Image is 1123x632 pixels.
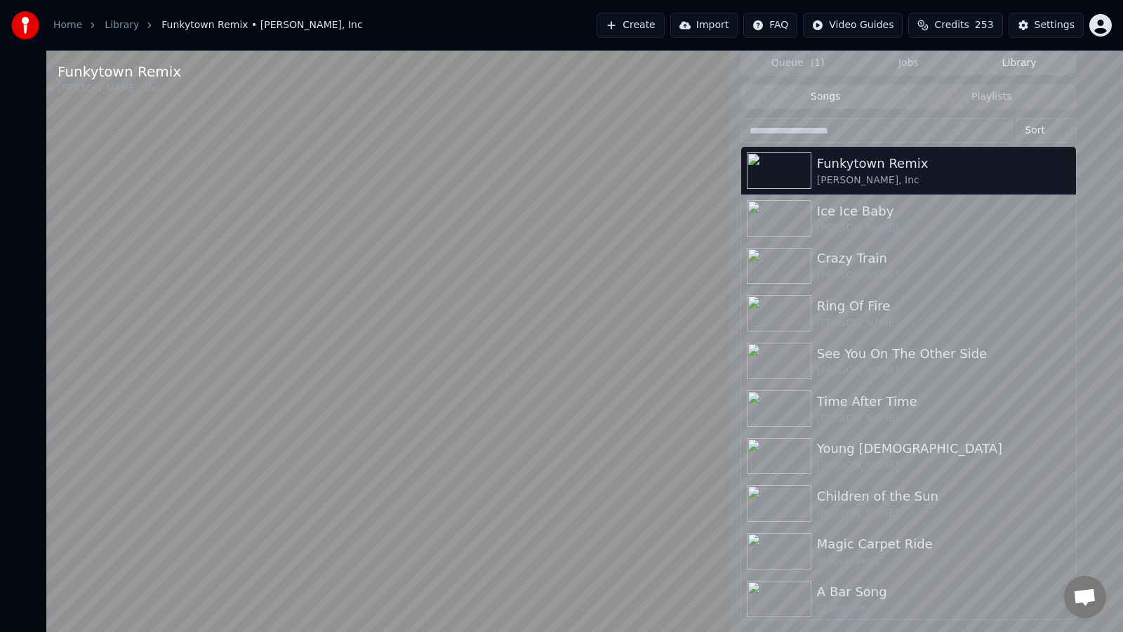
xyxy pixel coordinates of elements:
[53,18,82,32] a: Home
[817,554,1070,568] div: Steppenwolf
[743,87,909,107] button: Songs
[964,53,1075,74] button: Library
[934,18,969,32] span: Credits
[975,18,994,32] span: 253
[743,13,797,38] button: FAQ
[1009,13,1084,38] button: Settings
[11,11,39,39] img: youka
[817,173,1070,187] div: [PERSON_NAME], Inc
[817,439,1070,459] div: Young [DEMOGRAPHIC_DATA]
[817,344,1070,364] div: See You On The Other Side
[817,459,1070,473] div: [PERSON_NAME]
[817,602,1070,616] div: Shaboozey
[58,62,181,81] div: Funkytown Remix
[908,87,1075,107] button: Playlists
[908,13,1002,38] button: Credits253
[817,202,1070,221] div: Ice Ice Baby
[1025,124,1045,138] span: Sort
[743,53,853,74] button: Queue
[817,487,1070,506] div: Children of the Sun
[817,364,1070,378] div: [PERSON_NAME]
[853,53,964,74] button: Jobs
[817,221,1070,235] div: [PERSON_NAME]
[817,506,1070,520] div: [PERSON_NAME]
[817,534,1070,554] div: Magic Carpet Ride
[597,13,665,38] button: Create
[803,13,903,38] button: Video Guides
[670,13,738,38] button: Import
[161,18,362,32] span: Funkytown Remix • [PERSON_NAME], Inc
[817,412,1070,426] div: [PERSON_NAME]
[53,18,363,32] nav: breadcrumb
[58,81,181,96] div: [PERSON_NAME], Inc
[817,316,1070,330] div: [PERSON_NAME]
[1035,18,1075,32] div: Settings
[817,296,1070,316] div: Ring Of Fire
[817,154,1070,173] div: Funkytown Remix
[817,582,1070,602] div: A Bar Song
[817,392,1070,412] div: Time After Time
[817,249,1070,268] div: Crazy Train
[105,18,139,32] a: Library
[817,268,1070,282] div: [PERSON_NAME]
[1064,576,1106,618] a: Open chat
[811,56,825,70] span: ( 1 )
